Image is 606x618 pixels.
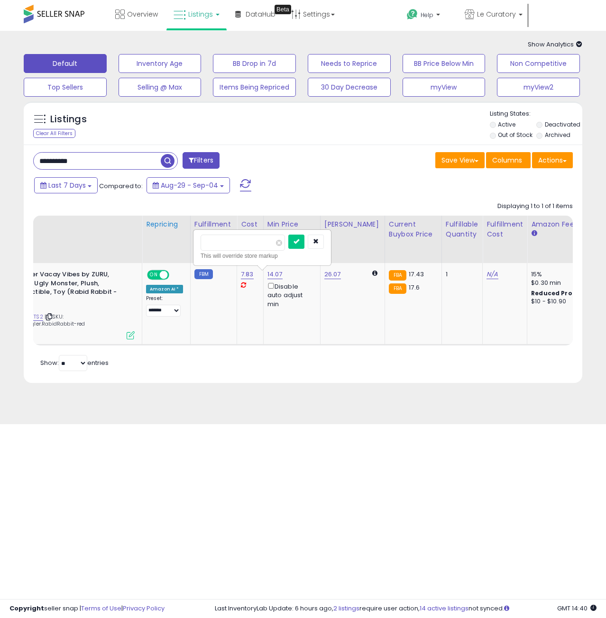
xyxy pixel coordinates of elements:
div: Amazon AI * [146,285,183,293]
div: Current Buybox Price [389,219,438,239]
div: Disable auto adjust min [267,281,313,309]
h5: Listings [50,113,87,126]
p: Listing States: [490,109,583,118]
span: Listings [188,9,213,19]
button: myView2 [497,78,580,97]
span: 17.43 [409,270,424,279]
button: BB Price Below Min [403,54,486,73]
button: Last 7 Days [34,177,98,193]
button: myView [403,78,486,97]
div: Repricing [146,219,186,229]
label: Out of Stock [498,131,533,139]
button: Needs to Reprice [308,54,391,73]
span: Show Analytics [528,40,582,49]
label: Deactivated [545,120,580,128]
button: 30 Day Decrease [308,78,391,97]
a: 26.07 [324,270,341,279]
button: Inventory Age [119,54,202,73]
div: Fulfillable Quantity [446,219,478,239]
span: Compared to: [99,182,143,191]
div: Displaying 1 to 1 of 1 items [497,202,573,211]
div: Fulfillment [194,219,233,229]
div: Min Price [267,219,316,229]
span: Aug-29 - Sep-04 [161,181,218,190]
b: Fuggler Vacay Vibes by ZURU, Funny Ugly Monster, Plush, Collectible, Toy (Rabid Rabbit - red) [14,270,129,308]
span: OFF [168,271,183,279]
div: Preset: [146,295,183,317]
div: Clear All Filters [33,129,75,138]
button: Filters [183,152,220,169]
label: Active [498,120,515,128]
button: Top Sellers [24,78,107,97]
i: Get Help [406,9,418,20]
button: Default [24,54,107,73]
span: Columns [492,155,522,165]
button: Columns [486,152,531,168]
span: DataHub [246,9,275,19]
small: Amazon Fees. [531,229,537,238]
small: FBA [389,283,406,294]
div: Cost [241,219,259,229]
span: Le Curatory [477,9,516,19]
span: ON [148,271,160,279]
div: This will override store markup [201,251,324,261]
small: FBM [194,269,213,279]
button: Selling @ Max [119,78,202,97]
button: Items Being Repriced [213,78,296,97]
div: [PERSON_NAME] [324,219,381,229]
button: BB Drop in 7d [213,54,296,73]
a: 14.07 [267,270,283,279]
div: Fulfillment Cost [487,219,523,239]
span: Show: entries [40,358,109,367]
span: Help [421,11,433,19]
span: 17.6 [409,283,420,292]
a: N/A [487,270,498,279]
a: Help [399,1,456,31]
span: Last 7 Days [48,181,86,190]
div: Tooltip anchor [275,5,291,14]
button: Save View [435,152,485,168]
button: Aug-29 - Sep-04 [147,177,230,193]
div: 1 [446,270,475,279]
button: Non Competitive [497,54,580,73]
b: Reduced Prof. Rng. [531,289,593,297]
button: Actions [532,152,573,168]
a: 7.83 [241,270,254,279]
small: FBA [389,270,406,281]
label: Archived [545,131,570,139]
span: Overview [127,9,158,19]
